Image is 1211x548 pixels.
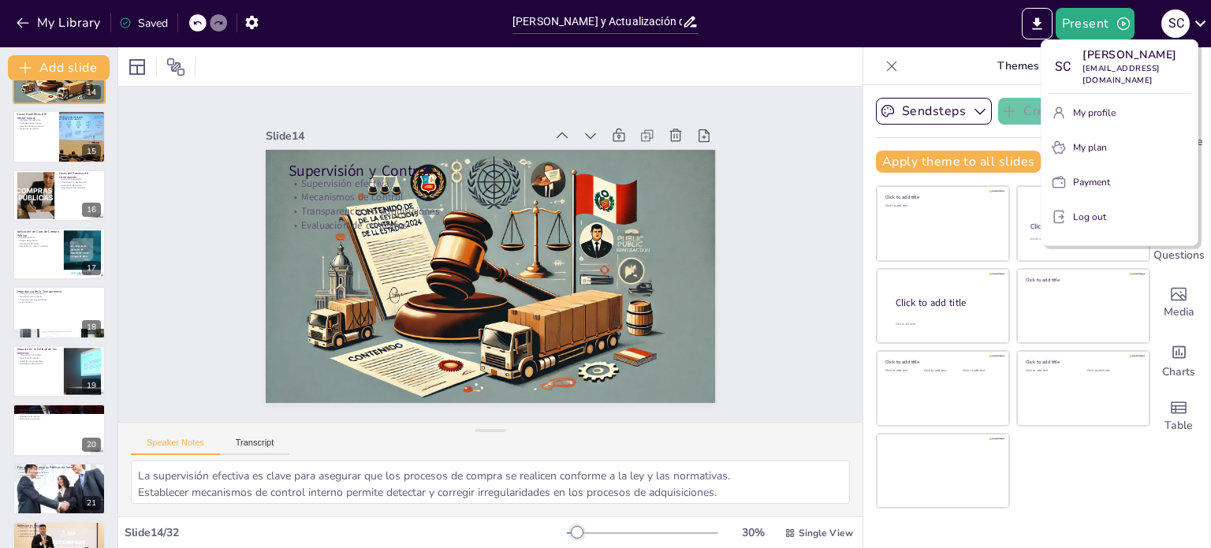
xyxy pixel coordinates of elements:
[1048,170,1191,195] button: Payment
[1073,106,1116,120] p: My profile
[1082,47,1191,63] p: [PERSON_NAME]
[1048,100,1191,125] button: My profile
[1048,135,1191,160] button: My plan
[1048,53,1076,81] div: S C
[1073,175,1110,189] p: Payment
[1082,63,1191,87] p: [EMAIL_ADDRESS][DOMAIN_NAME]
[1073,210,1106,224] p: Log out
[1073,140,1107,155] p: My plan
[1048,204,1191,229] button: Log out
